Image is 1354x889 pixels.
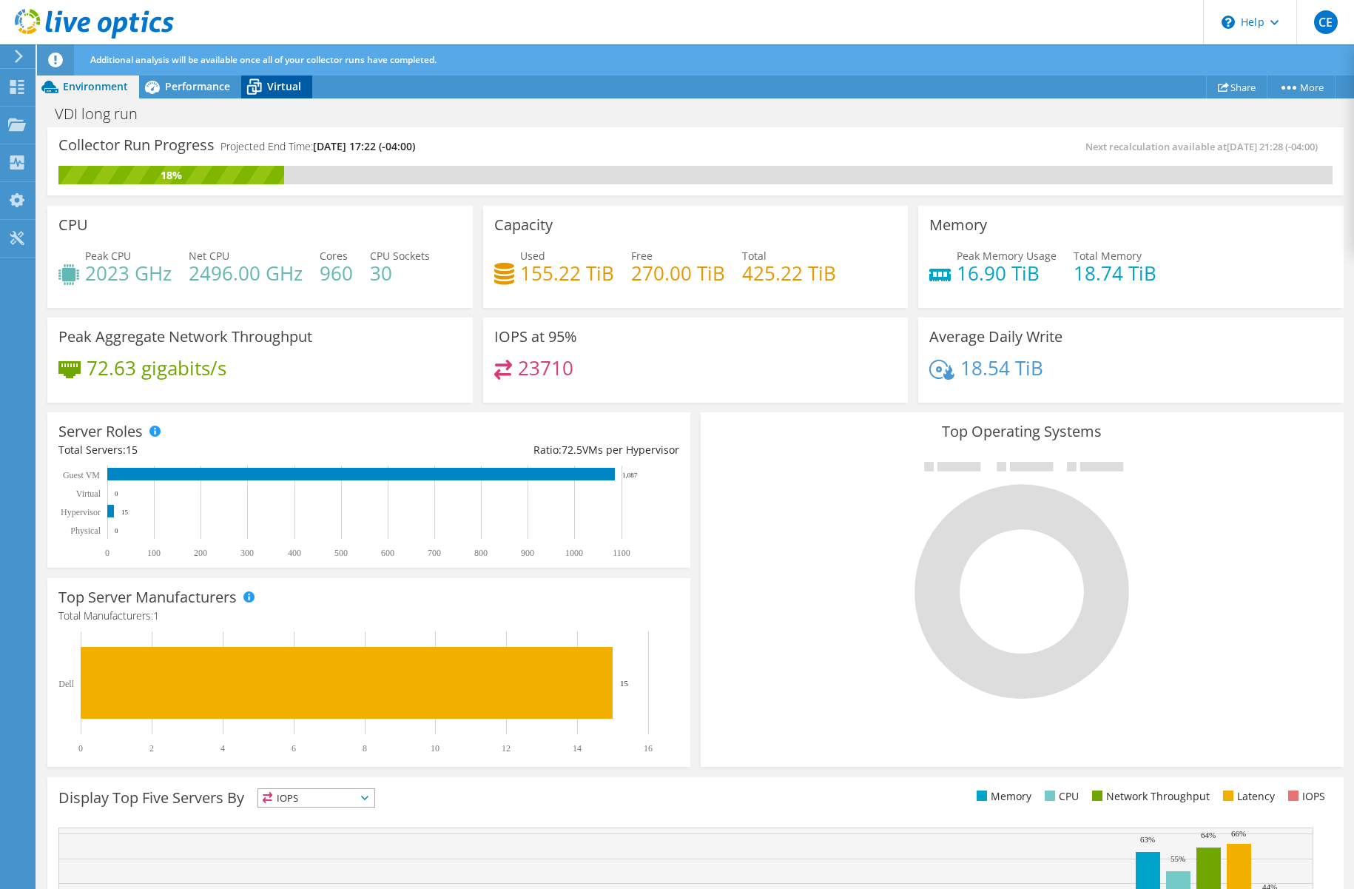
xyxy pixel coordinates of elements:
text: 900 [521,548,534,558]
h4: 23710 [518,360,573,376]
text: 1,087 [622,472,638,479]
text: 200 [194,548,207,558]
text: 0 [115,527,118,534]
span: Peak CPU [85,249,131,263]
span: Environment [63,79,128,93]
text: Virtual [76,489,101,499]
div: Total Servers: [58,442,368,458]
text: 10 [431,743,439,754]
h3: CPU [58,217,88,233]
span: Peak Memory Usage [957,249,1057,263]
span: Cores [320,249,348,263]
h1: VDI long run [48,106,161,122]
div: Ratio: VMs per Hypervisor [368,442,678,458]
a: Share [1206,76,1267,98]
h4: Projected End Time: [220,138,415,155]
text: 14 [573,743,582,754]
h3: IOPS at 95% [494,329,577,345]
text: 0 [105,548,110,558]
text: 800 [474,548,488,558]
text: 700 [428,548,441,558]
text: Hypervisor [61,507,101,517]
h4: 960 [320,265,353,281]
text: 1000 [565,548,583,558]
span: Additional analysis will be available once all of your collector runs have completed. [90,53,437,66]
text: 600 [381,548,394,558]
text: 55% [1171,854,1185,863]
h3: Memory [929,217,987,233]
span: Free [631,249,653,263]
span: IOPS [258,789,374,807]
h3: Average Daily Write [929,329,1062,345]
li: IOPS [1284,788,1325,805]
text: 63% [1140,835,1155,844]
text: 500 [334,548,348,558]
text: 6 [292,743,296,754]
span: 15 [126,443,138,457]
a: More [1267,76,1336,98]
span: Total [742,249,767,263]
h4: 30 [370,265,430,281]
text: 66% [1231,829,1246,838]
li: CPU [1041,788,1079,805]
h4: 2023 GHz [85,265,172,281]
h3: Top Operating Systems [712,423,1333,440]
svg: \n [1222,16,1235,29]
span: [DATE] 17:22 (-04:00) [313,139,415,153]
span: Net CPU [189,249,229,263]
text: 0 [78,743,83,754]
li: Memory [973,788,1031,805]
text: 300 [240,548,254,558]
text: 8 [363,743,367,754]
h4: Total Manufacturers: [58,608,679,624]
h4: 18.74 TiB [1074,265,1156,281]
h3: Server Roles [58,423,143,440]
text: 2 [149,743,154,754]
text: 4 [220,743,225,754]
li: Latency [1219,788,1275,805]
text: 64% [1201,831,1216,839]
h3: Capacity [494,217,553,233]
text: 400 [288,548,301,558]
span: Next recalculation available at [1085,140,1325,153]
text: 1100 [613,548,630,558]
span: CE [1314,10,1338,34]
span: Virtual [267,79,301,93]
h4: 425.22 TiB [742,265,836,281]
text: Guest VM [63,470,100,480]
li: Network Throughput [1088,788,1210,805]
span: Total Memory [1074,249,1142,263]
span: Used [520,249,545,263]
span: 1 [153,608,159,623]
h3: Peak Aggregate Network Throughput [58,329,312,345]
span: 72.5 [562,443,582,457]
text: Physical [70,526,101,536]
h4: 18.54 TiB [960,360,1043,376]
span: CPU Sockets [370,249,430,263]
text: 15 [620,679,629,688]
text: 0 [115,490,118,497]
div: 18% [58,167,284,184]
h4: 155.22 TiB [520,265,614,281]
text: 100 [147,548,161,558]
span: Performance [165,79,230,93]
text: 16 [644,743,653,754]
text: 12 [502,743,511,754]
h4: 270.00 TiB [631,265,725,281]
h3: Top Server Manufacturers [58,589,237,605]
h4: 72.63 gigabits/s [87,360,226,376]
text: Dell [58,679,74,689]
h4: 16.90 TiB [957,265,1057,281]
span: [DATE] 21:28 (-04:00) [1227,140,1318,153]
h4: 2496.00 GHz [189,265,303,281]
text: 15 [121,509,129,516]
